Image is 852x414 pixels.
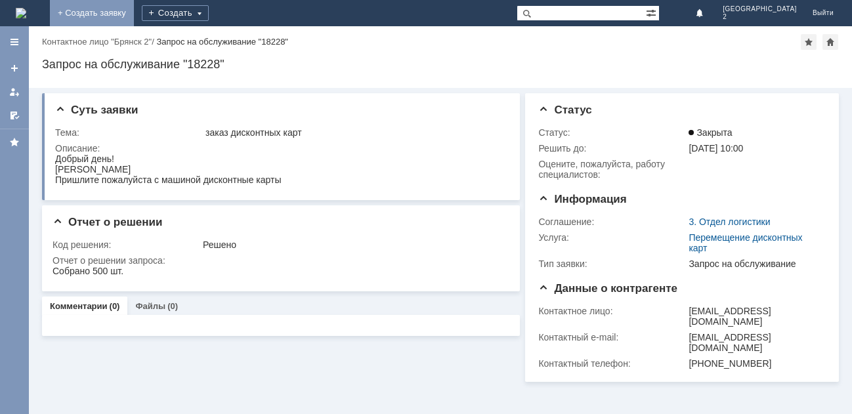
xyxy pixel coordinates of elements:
div: [EMAIL_ADDRESS][DOMAIN_NAME] [689,306,820,327]
div: Запрос на обслуживание "18228" [156,37,288,47]
span: 2 [723,13,797,21]
div: Запрос на обслуживание [689,259,820,269]
a: Перемещение дисконтных карт [689,232,802,253]
div: / [42,37,156,47]
div: (0) [167,301,178,311]
span: [GEOGRAPHIC_DATA] [723,5,797,13]
div: Соглашение: [538,217,686,227]
a: Мои согласования [4,105,25,126]
span: Информация [538,193,626,205]
div: Контактный e-mail: [538,332,686,342]
div: заказ дисконтных карт [205,127,502,138]
div: Отчет о решении запроса: [53,255,505,266]
span: [DATE] 10:00 [689,143,743,154]
div: Тема: [55,127,203,138]
a: Файлы [135,301,165,311]
a: Контактное лицо "Брянск 2" [42,37,152,47]
div: Контактное лицо: [538,306,686,316]
div: Статус: [538,127,686,138]
div: Описание: [55,143,505,154]
div: Создать [142,5,209,21]
span: Статус [538,104,591,116]
div: Решено [203,239,502,250]
div: Тип заявки: [538,259,686,269]
div: Oцените, пожалуйста, работу специалистов: [538,159,686,180]
div: (0) [110,301,120,311]
span: Данные о контрагенте [538,282,677,295]
span: Закрыта [689,127,732,138]
img: logo [16,8,26,18]
div: [PHONE_NUMBER] [689,358,820,369]
div: Добавить в избранное [801,34,817,50]
span: Отчет о решении [53,216,162,228]
a: 3. Отдел логистики [689,217,770,227]
a: Создать заявку [4,58,25,79]
span: Расширенный поиск [646,6,659,18]
div: Услуга: [538,232,686,243]
div: Запрос на обслуживание "18228" [42,58,839,71]
a: Перейти на домашнюю страницу [16,8,26,18]
span: Суть заявки [55,104,138,116]
div: Сделать домашней страницей [822,34,838,50]
div: Код решения: [53,239,200,250]
a: Комментарии [50,301,108,311]
div: [EMAIL_ADDRESS][DOMAIN_NAME] [689,332,820,353]
div: Решить до: [538,143,686,154]
a: Мои заявки [4,81,25,102]
div: Контактный телефон: [538,358,686,369]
